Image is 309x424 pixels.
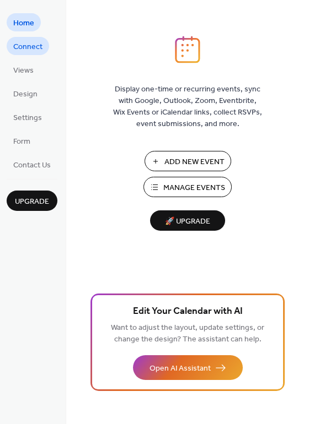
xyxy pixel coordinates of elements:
[13,112,42,124] span: Settings
[15,196,49,208] span: Upgrade
[13,160,51,171] span: Contact Us
[7,37,49,55] a: Connect
[145,151,231,171] button: Add New Event
[7,61,40,79] a: Views
[150,210,225,231] button: 🚀 Upgrade
[13,18,34,29] span: Home
[133,304,243,319] span: Edit Your Calendar with AI
[7,108,49,126] a: Settings
[164,156,225,168] span: Add New Event
[13,89,38,100] span: Design
[113,84,262,130] span: Display one-time or recurring events, sync with Google, Outlook, Zoom, Eventbrite, Wix Events or ...
[143,177,232,197] button: Manage Events
[7,191,57,211] button: Upgrade
[175,36,200,63] img: logo_icon.svg
[163,182,225,194] span: Manage Events
[111,320,264,347] span: Want to adjust the layout, update settings, or change the design? The assistant can help.
[13,136,30,148] span: Form
[13,41,42,53] span: Connect
[133,355,243,380] button: Open AI Assistant
[150,363,211,374] span: Open AI Assistant
[157,214,219,229] span: 🚀 Upgrade
[13,65,34,77] span: Views
[7,84,44,102] a: Design
[7,132,37,150] a: Form
[7,155,57,173] a: Contact Us
[7,13,41,31] a: Home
